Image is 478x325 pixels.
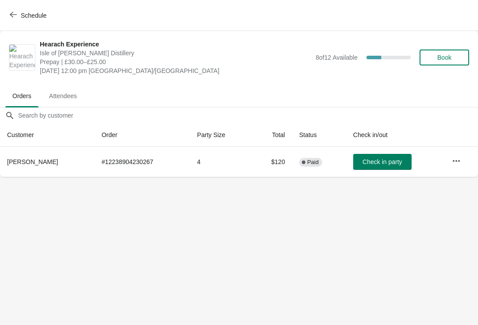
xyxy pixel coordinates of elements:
[353,154,412,170] button: Check in party
[346,123,445,147] th: Check in/out
[42,88,84,104] span: Attendees
[94,123,190,147] th: Order
[9,45,35,70] img: Hearach Experience
[40,57,311,66] span: Prepay | £30.00–£25.00
[292,123,346,147] th: Status
[40,49,311,57] span: Isle of [PERSON_NAME] Distillery
[18,107,478,123] input: Search by customer
[5,88,39,104] span: Orders
[190,123,251,147] th: Party Size
[420,50,469,65] button: Book
[190,147,251,177] td: 4
[251,123,292,147] th: Total
[4,8,54,23] button: Schedule
[251,147,292,177] td: $120
[307,159,319,166] span: Paid
[94,147,190,177] td: # 12238904230267
[40,40,311,49] span: Hearach Experience
[316,54,358,61] span: 8 of 12 Available
[362,158,402,165] span: Check in party
[7,158,58,165] span: [PERSON_NAME]
[40,66,311,75] span: [DATE] 12:00 pm [GEOGRAPHIC_DATA]/[GEOGRAPHIC_DATA]
[437,54,451,61] span: Book
[21,12,46,19] span: Schedule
